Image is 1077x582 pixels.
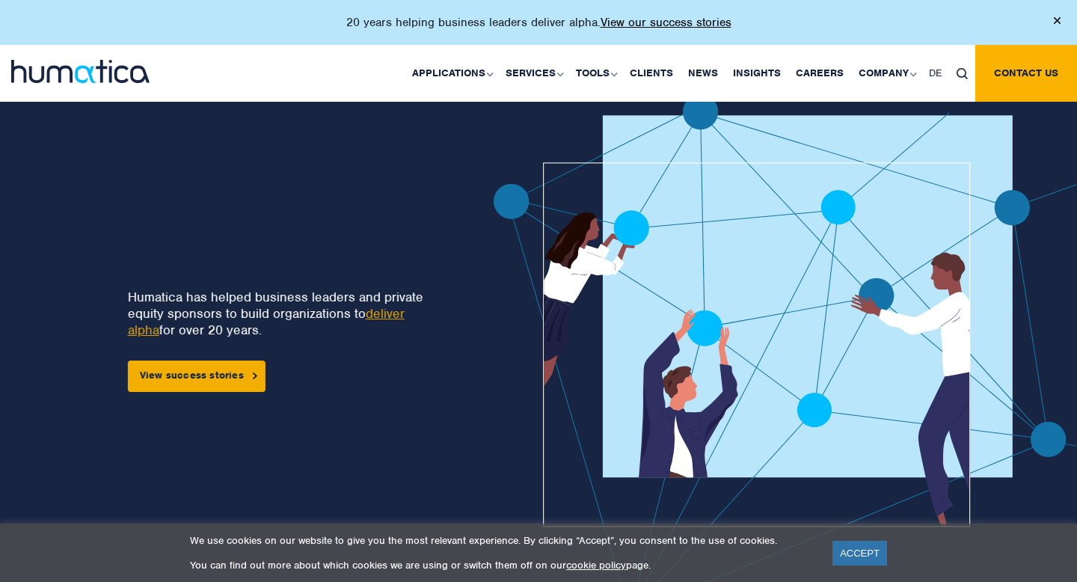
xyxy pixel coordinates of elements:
[128,361,266,392] a: View success stories
[622,45,681,102] a: Clients
[566,559,626,572] a: cookie policy
[851,45,921,102] a: Company
[346,15,731,30] p: 20 years helping business leaders deliver alpha.
[975,45,1077,102] a: Contact us
[681,45,725,102] a: News
[190,559,814,572] p: You can find out more about which cookies we are using or switch them off on our page.
[788,45,851,102] a: Careers
[601,15,731,30] a: View our success stories
[929,67,942,79] span: DE
[568,45,622,102] a: Tools
[128,305,405,338] a: deliver alpha
[405,45,498,102] a: Applications
[498,45,568,102] a: Services
[253,373,257,379] img: arrowicon
[11,60,150,83] img: logo
[128,289,443,338] p: Humatica has helped business leaders and private equity sponsors to build organizations to for ov...
[957,68,968,79] img: search_icon
[190,534,814,547] p: We use cookies on our website to give you the most relevant experience. By clicking “Accept”, you...
[921,45,949,102] a: DE
[725,45,788,102] a: Insights
[832,541,887,566] a: ACCEPT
